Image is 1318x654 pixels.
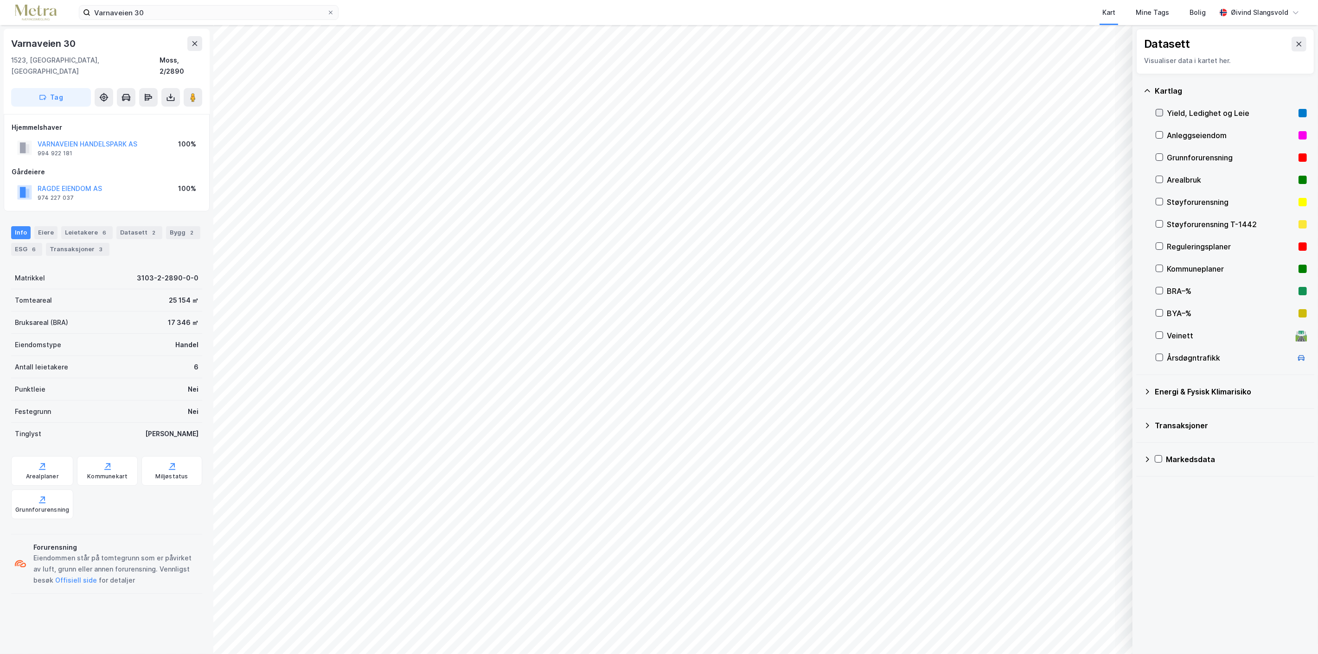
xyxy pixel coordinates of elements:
[1167,130,1295,141] div: Anleggseiendom
[15,406,51,417] div: Festegrunn
[1144,55,1306,66] div: Visualiser data i kartet her.
[178,139,196,150] div: 100%
[188,406,198,417] div: Nei
[15,428,41,439] div: Tinglyst
[33,552,198,586] div: Eiendommen står på tomtegrunn som er påvirket av luft, grunn eller annen forurensning. Vennligst ...
[1167,174,1295,185] div: Arealbruk
[178,183,196,194] div: 100%
[29,245,38,254] div: 6
[15,384,45,395] div: Punktleie
[1155,85,1307,96] div: Kartlag
[15,5,57,21] img: metra-logo.256734c3b2bbffee19d4.png
[194,362,198,373] div: 6
[90,6,327,19] input: Søk på adresse, matrikkel, gårdeiere, leietakere eller personer
[15,295,52,306] div: Tomteareal
[137,273,198,284] div: 3103-2-2890-0-0
[1167,219,1295,230] div: Støyforurensning T-1442
[1167,330,1292,341] div: Veinett
[34,226,58,239] div: Eiere
[166,226,200,239] div: Bygg
[1272,610,1318,654] div: Kontrollprogram for chat
[15,362,68,373] div: Antall leietakere
[1155,420,1307,431] div: Transaksjoner
[26,473,59,480] div: Arealplaner
[1190,7,1206,18] div: Bolig
[1167,197,1295,208] div: Støyforurensning
[175,339,198,350] div: Handel
[1144,37,1190,51] div: Datasett
[1231,7,1288,18] div: Øivind Slangsvold
[188,384,198,395] div: Nei
[46,243,109,256] div: Transaksjoner
[168,317,198,328] div: 17 346 ㎡
[156,473,188,480] div: Miljøstatus
[1167,286,1295,297] div: BRA–%
[1167,241,1295,252] div: Reguleringsplaner
[61,226,113,239] div: Leietakere
[1272,610,1318,654] iframe: Chat Widget
[1155,386,1307,397] div: Energi & Fysisk Klimarisiko
[11,36,77,51] div: Varnaveien 30
[15,506,69,514] div: Grunnforurensning
[1102,7,1115,18] div: Kart
[38,194,74,202] div: 974 227 037
[38,150,72,157] div: 994 922 181
[149,228,159,237] div: 2
[1295,330,1308,342] div: 🛣️
[116,226,162,239] div: Datasett
[187,228,197,237] div: 2
[1166,454,1307,465] div: Markedsdata
[1167,108,1295,119] div: Yield, Ledighet og Leie
[169,295,198,306] div: 25 154 ㎡
[11,55,160,77] div: 1523, [GEOGRAPHIC_DATA], [GEOGRAPHIC_DATA]
[33,542,198,553] div: Forurensning
[1167,308,1295,319] div: BYA–%
[12,122,202,133] div: Hjemmelshaver
[1167,352,1292,363] div: Årsdøgntrafikk
[11,88,91,107] button: Tag
[12,166,202,178] div: Gårdeiere
[11,226,31,239] div: Info
[15,317,68,328] div: Bruksareal (BRA)
[15,339,61,350] div: Eiendomstype
[145,428,198,439] div: [PERSON_NAME]
[100,228,109,237] div: 6
[87,473,128,480] div: Kommunekart
[160,55,202,77] div: Moss, 2/2890
[96,245,106,254] div: 3
[1167,263,1295,274] div: Kommuneplaner
[1167,152,1295,163] div: Grunnforurensning
[1136,7,1169,18] div: Mine Tags
[15,273,45,284] div: Matrikkel
[11,243,42,256] div: ESG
